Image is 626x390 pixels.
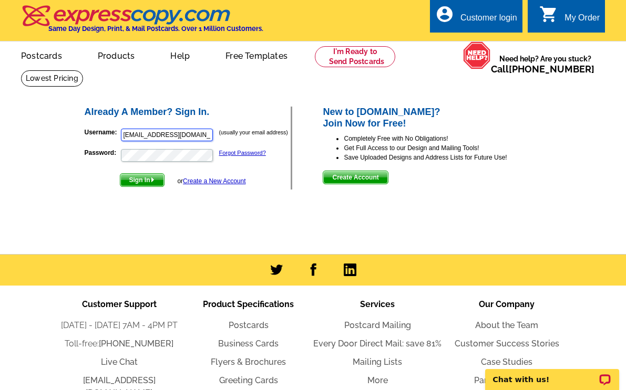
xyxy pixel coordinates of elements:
[99,339,173,349] a: [PHONE_NUMBER]
[4,43,79,67] a: Postcards
[218,339,279,349] a: Business Cards
[455,339,559,349] a: Customer Success Stories
[219,375,278,385] a: Greeting Cards
[360,299,395,309] span: Services
[85,128,120,137] label: Username:
[565,13,600,28] div: My Order
[219,129,288,135] small: (usually your email address)
[120,174,164,186] span: Sign In
[509,64,594,75] a: [PHONE_NUMBER]
[491,64,594,75] span: Call
[183,177,245,185] a: Create a New Account
[85,107,291,118] h2: Already A Member? Sign In.
[55,338,184,350] li: Toll-free:
[219,150,266,156] a: Forgot Password?
[323,171,387,184] span: Create Account
[367,375,388,385] a: More
[48,25,263,33] h4: Same Day Design, Print, & Mail Postcards. Over 1 Million Customers.
[463,41,491,69] img: help
[21,13,263,33] a: Same Day Design, Print, & Mail Postcards. Over 1 Million Customers.
[323,107,543,129] h2: New to [DOMAIN_NAME]? Join Now for Free!
[539,12,600,25] a: shopping_cart My Order
[539,5,558,24] i: shopping_cart
[177,176,245,186] div: or
[120,173,165,187] button: Sign In
[353,357,402,367] a: Mailing Lists
[82,299,157,309] span: Customer Support
[344,143,543,153] li: Get Full Access to our Design and Mailing Tools!
[211,357,286,367] a: Flyers & Brochures
[344,153,543,162] li: Save Uploaded Designs and Address Lists for Future Use!
[55,319,184,332] li: [DATE] - [DATE] 7AM - 4PM PT
[229,320,269,330] a: Postcards
[203,299,294,309] span: Product Specifications
[85,148,120,157] label: Password:
[209,43,304,67] a: Free Templates
[474,375,540,385] a: Partner Program
[344,134,543,143] li: Completely Free with No Obligations!
[435,12,517,25] a: account_circle Customer login
[478,357,626,390] iframe: LiveChat chat widget
[435,5,454,24] i: account_circle
[81,43,152,67] a: Products
[101,357,138,367] a: Live Chat
[479,299,535,309] span: Our Company
[475,320,538,330] a: About the Team
[460,13,517,28] div: Customer login
[150,177,155,182] img: button-next-arrow-white.png
[153,43,207,67] a: Help
[323,171,388,184] button: Create Account
[313,339,442,349] a: Every Door Direct Mail: save 81%
[491,54,600,75] span: Need help? Are you stuck?
[344,320,411,330] a: Postcard Mailing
